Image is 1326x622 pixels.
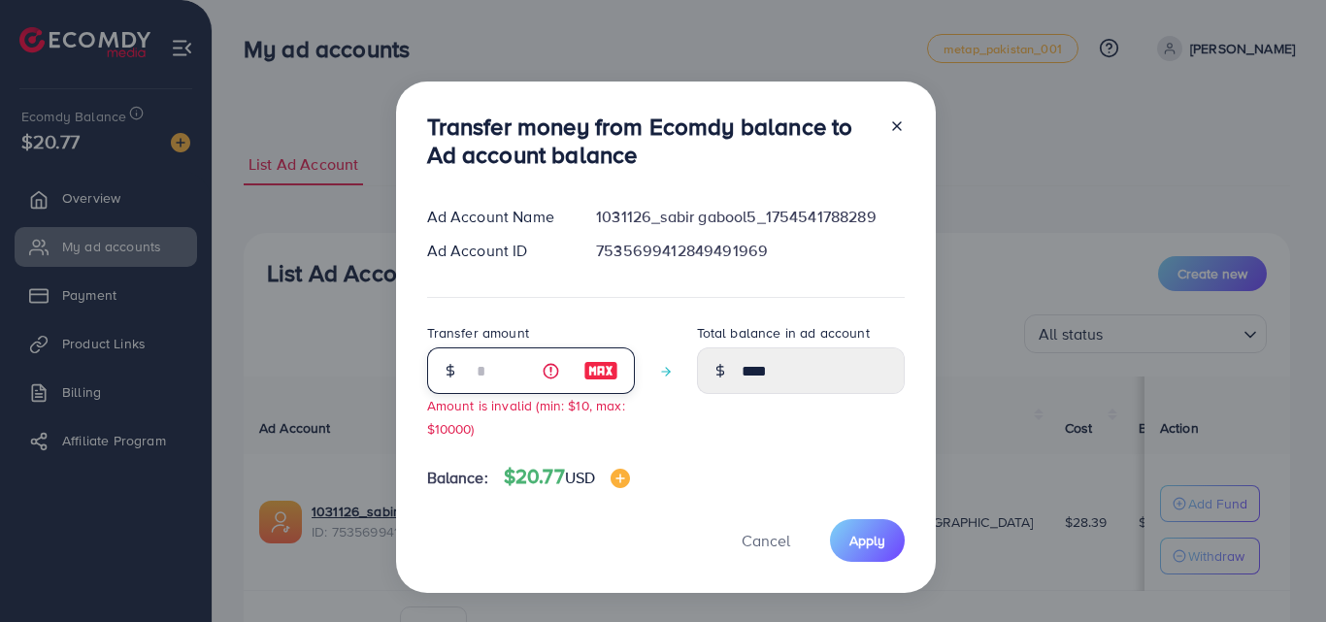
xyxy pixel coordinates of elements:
[427,113,874,169] h3: Transfer money from Ecomdy balance to Ad account balance
[611,469,630,488] img: image
[427,396,625,437] small: Amount is invalid (min: $10, max: $10000)
[830,519,905,561] button: Apply
[742,530,790,551] span: Cancel
[412,206,581,228] div: Ad Account Name
[427,467,488,489] span: Balance:
[697,323,870,343] label: Total balance in ad account
[580,240,919,262] div: 7535699412849491969
[849,531,885,550] span: Apply
[412,240,581,262] div: Ad Account ID
[565,467,595,488] span: USD
[583,359,618,382] img: image
[717,519,814,561] button: Cancel
[1243,535,1311,607] iframe: Chat
[427,323,529,343] label: Transfer amount
[580,206,919,228] div: 1031126_sabir gabool5_1754541788289
[504,465,630,489] h4: $20.77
